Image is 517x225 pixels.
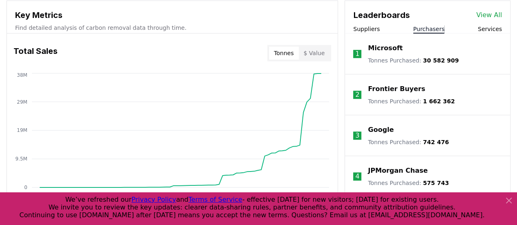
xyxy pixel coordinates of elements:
button: Purchasers [413,25,445,33]
button: Services [478,25,502,33]
p: Tonnes Purchased : [368,179,449,187]
tspan: 9.5M [16,156,27,162]
p: Tonnes Purchased : [368,56,459,65]
a: Google [368,125,394,135]
a: Frontier Buyers [368,84,425,94]
p: Tonnes Purchased : [368,138,449,146]
a: Microsoft [368,43,403,53]
tspan: 38M [17,72,27,78]
tspan: 19M [17,127,27,133]
span: 742 476 [423,139,449,145]
button: $ Value [299,47,330,60]
tspan: 29M [17,99,27,105]
p: 3 [355,131,359,140]
button: Tonnes [269,47,298,60]
span: 30 582 909 [423,57,459,64]
span: 1 662 362 [423,98,455,105]
a: View All [476,10,502,20]
p: 4 [355,172,359,181]
span: 575 743 [423,180,449,186]
p: Find detailed analysis of carbon removal data through time. [15,24,329,32]
p: 1 [355,49,359,59]
h3: Leaderboards [353,9,410,21]
h3: Key Metrics [15,9,329,21]
p: 2 [355,90,359,100]
a: JPMorgan Chase [368,166,427,176]
h3: Total Sales [13,45,58,61]
button: Suppliers [353,25,380,33]
tspan: 0 [24,185,27,190]
p: Tonnes Purchased : [368,97,454,105]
